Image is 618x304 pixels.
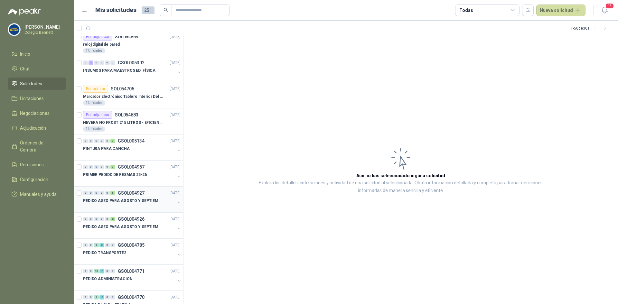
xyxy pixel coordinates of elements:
[248,179,554,195] p: Explora los detalles, cotizaciones y actividad de una solicitud al seleccionarla. Obtén informaci...
[20,51,30,58] span: Inicio
[356,172,445,179] h3: Aún no has seleccionado niguna solicitud
[83,146,130,152] p: PINTURA PARA CANCHA
[83,267,182,288] a: 0 0 10 11 0 0 GSOL004771[DATE] PEDIDO ADMINISTRACIÓN
[99,243,104,247] div: 2
[20,110,50,117] span: Negociaciones
[118,165,145,169] p: GSOL004957
[20,65,30,72] span: Chat
[95,5,136,15] h1: Mis solicitudes
[89,269,93,273] div: 0
[105,217,110,221] div: 0
[74,82,183,108] a: Por cotizarSOL054705[DATE] Marcador Electrónico Tablero Interior Del Día Del Juego Para Luchar, E...
[99,165,104,169] div: 0
[110,191,115,195] div: 5
[170,60,181,66] p: [DATE]
[89,295,93,299] div: 0
[83,215,182,236] a: 0 0 0 0 0 2 GSOL004926[DATE] PEDIDO ASEO PARA AGOSTO Y SEPTIEMBRE
[599,5,610,16] button: 13
[99,217,104,221] div: 0
[83,276,132,282] p: PEDIDO ADMINISTRACIÓN
[89,243,93,247] div: 0
[83,241,182,262] a: 0 0 1 2 0 0 GSOL004785[DATE] PEDIDO TRANSPORTE2
[170,190,181,196] p: [DATE]
[24,31,65,34] p: Colegio Bennett
[170,34,181,40] p: [DATE]
[111,87,134,91] p: SOL054705
[99,139,104,143] div: 0
[8,137,66,156] a: Órdenes de Compra
[83,60,88,65] div: 0
[105,191,110,195] div: 0
[105,295,110,299] div: 0
[105,165,110,169] div: 0
[118,269,145,273] p: GSOL004771
[83,100,105,106] div: 1 Unidades
[83,269,88,273] div: 0
[94,269,99,273] div: 10
[89,217,93,221] div: 0
[20,95,44,102] span: Licitaciones
[110,269,115,273] div: 0
[94,165,99,169] div: 0
[110,217,115,221] div: 2
[8,188,66,200] a: Manuales y ayuda
[20,139,60,153] span: Órdenes de Compra
[20,191,57,198] span: Manuales y ayuda
[8,63,66,75] a: Chat
[118,139,145,143] p: GSOL005134
[170,86,181,92] p: [DATE]
[24,25,65,29] p: [PERSON_NAME]
[110,139,115,143] div: 3
[8,8,41,15] img: Logo peakr
[115,113,138,117] p: SOL054683
[83,33,112,41] div: Por adjudicar
[8,78,66,90] a: Solicitudes
[94,295,99,299] div: 4
[83,41,120,48] p: reloj digital de pared
[83,163,182,184] a: 0 0 0 0 0 3 GSOL004957[DATE] PRIMER PEDIDO DE RESMAS 25-26
[94,217,99,221] div: 0
[94,243,99,247] div: 1
[110,295,115,299] div: 0
[94,139,99,143] div: 0
[536,5,585,16] button: Nueva solicitud
[20,161,44,168] span: Remisiones
[8,48,66,60] a: Inicio
[20,124,46,132] span: Adjudicación
[20,80,42,87] span: Solicitudes
[83,137,182,158] a: 0 0 0 0 0 3 GSOL005134[DATE] PINTURA PARA CANCHA
[142,6,154,14] span: 251
[99,269,104,273] div: 11
[83,111,112,119] div: Por adjudicar
[83,94,163,100] p: Marcador Electrónico Tablero Interior Del Día Del Juego Para Luchar, El Baloncesto O El Voleibol
[83,295,88,299] div: 0
[164,8,168,12] span: search
[110,243,115,247] div: 0
[8,159,66,171] a: Remisiones
[118,217,145,221] p: GSOL004926
[83,165,88,169] div: 0
[170,294,181,300] p: [DATE]
[83,68,155,74] p: INSUMOS PARA MAESTROS ED. FÍSICA
[89,60,93,65] div: 2
[89,165,93,169] div: 0
[83,120,163,126] p: NEVERA NO FROST 215 LITROS - EFICIENCIA ENERGETICA A
[89,191,93,195] div: 0
[99,295,104,299] div: 10
[105,269,110,273] div: 0
[83,139,88,143] div: 0
[8,173,66,186] a: Configuración
[99,191,104,195] div: 0
[83,224,163,230] p: PEDIDO ASEO PARA AGOSTO Y SEPTIEMBRE
[8,107,66,119] a: Negociaciones
[105,139,110,143] div: 0
[170,164,181,170] p: [DATE]
[170,242,181,248] p: [DATE]
[571,23,610,33] div: 1 - 50 de 301
[94,60,99,65] div: 0
[118,60,145,65] p: GSOL005302
[99,60,104,65] div: 0
[94,191,99,195] div: 0
[83,191,88,195] div: 0
[89,139,93,143] div: 0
